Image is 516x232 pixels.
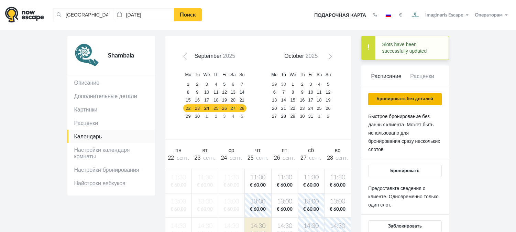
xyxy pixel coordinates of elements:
[298,112,307,120] a: 30
[335,147,340,153] span: вс
[279,112,288,120] a: 28
[368,165,441,177] button: Бронировать
[246,198,270,206] span: 13:00
[315,88,324,96] a: 11
[326,55,331,61] span: Next
[361,36,449,60] div: Slots have been successfully updated
[67,130,155,143] a: Календарь
[300,155,307,161] span: 27
[315,104,324,112] a: 25
[212,104,220,112] a: 25
[274,155,280,161] span: 26
[270,112,279,120] a: 27
[201,81,212,88] a: 3
[326,222,350,231] span: 14:30
[212,96,220,104] a: 18
[195,53,221,59] span: September
[185,55,190,61] span: Prev
[324,81,333,88] a: 5
[298,88,307,96] a: 9
[288,81,298,88] a: 1
[220,88,229,96] a: 12
[177,155,189,161] span: сент.
[299,206,323,213] span: € 60.00
[289,72,296,77] span: Wednesday
[308,147,314,153] span: сб
[193,88,202,96] a: 9
[273,173,296,182] span: 11:30
[193,81,202,88] a: 2
[273,182,296,189] span: € 60.00
[183,112,193,120] a: 29
[67,143,155,163] a: Настройки календаря комнаты
[298,96,307,104] a: 16
[284,53,304,59] span: October
[5,7,44,23] img: logo
[326,72,331,77] span: Sunday
[67,116,155,130] a: Расценки
[307,88,315,96] a: 10
[300,72,305,77] span: Thursday
[368,112,441,154] p: Быстрое бронирование без данных клиента. Может быть использовано для бронирования сразу нескольки...
[288,96,298,104] a: 15
[239,72,245,77] span: Sunday
[288,112,298,120] a: 29
[220,104,229,112] a: 26
[309,155,321,161] span: сент.
[298,81,307,88] a: 2
[326,182,350,189] span: € 60.00
[229,147,234,153] span: ср
[307,112,315,120] a: 31
[67,103,155,116] a: Картинки
[223,53,235,59] span: 2025
[246,222,270,231] span: 14:30
[273,206,296,213] span: € 60.00
[307,81,315,88] a: 3
[281,72,286,77] span: Tuesday
[279,96,288,104] a: 14
[279,81,288,88] a: 30
[67,163,155,177] a: Настройки бронирования
[238,81,246,88] a: 7
[229,112,238,120] a: 4
[183,104,193,112] a: 22
[238,104,246,112] a: 28
[230,72,236,77] span: Saturday
[368,73,404,86] a: Расписание
[368,184,441,209] p: Предоставьте сведения о клиенте. Одновременно только один слот.
[193,112,202,120] a: 30
[67,76,155,89] a: Описание
[246,173,270,182] span: 11:30
[388,224,422,229] span: Заблокировать
[324,112,333,120] a: 2
[204,72,210,77] span: Wednesday
[230,155,242,161] span: сент.
[100,43,148,69] div: Shambala
[246,206,270,213] span: € 60.00
[386,13,391,17] img: ru.jpg
[307,104,315,112] a: 24
[368,93,441,105] button: Бронировать без деталей
[279,88,288,96] a: 7
[183,88,193,96] a: 8
[299,198,323,206] span: 13:00
[238,96,246,104] a: 21
[326,206,350,213] span: € 60.00
[67,89,155,103] a: Дополнительные детали
[312,8,369,23] a: Подарочная карта
[220,112,229,120] a: 3
[270,96,279,104] a: 13
[270,81,279,88] a: 29
[306,53,318,59] span: 2025
[222,72,227,77] span: Friday
[195,72,200,77] span: Tuesday
[473,12,511,19] button: Операторам
[273,222,296,231] span: 14:30
[246,182,270,189] span: € 60.00
[201,104,212,112] a: 24
[213,72,219,77] span: Thursday
[238,112,246,120] a: 5
[327,155,333,161] span: 28
[326,198,350,206] span: 13:00
[324,96,333,104] a: 19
